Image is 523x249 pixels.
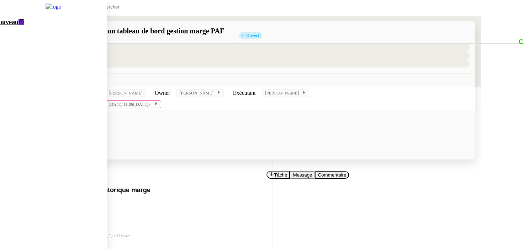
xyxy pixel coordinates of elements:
span: [PERSON_NAME] [179,91,216,96]
span: Tâche [274,172,287,178]
td: Owner [152,88,173,98]
span: Ajout historique marge [80,186,150,194]
span: [PERSON_NAME] [109,91,143,96]
span: Commentaire [318,172,346,178]
button: Message [290,171,315,179]
span: [DATE] 11:06 [109,102,154,107]
button: Commentaire [315,171,349,179]
span: Message [293,172,312,178]
span: il y a 15 heures [109,234,130,238]
input: Rechercher [94,4,156,10]
td: Exécutant [230,88,259,98]
button: Tâche [266,171,290,179]
span: [PERSON_NAME] [265,91,302,96]
span: ([DATE]) [133,102,151,107]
